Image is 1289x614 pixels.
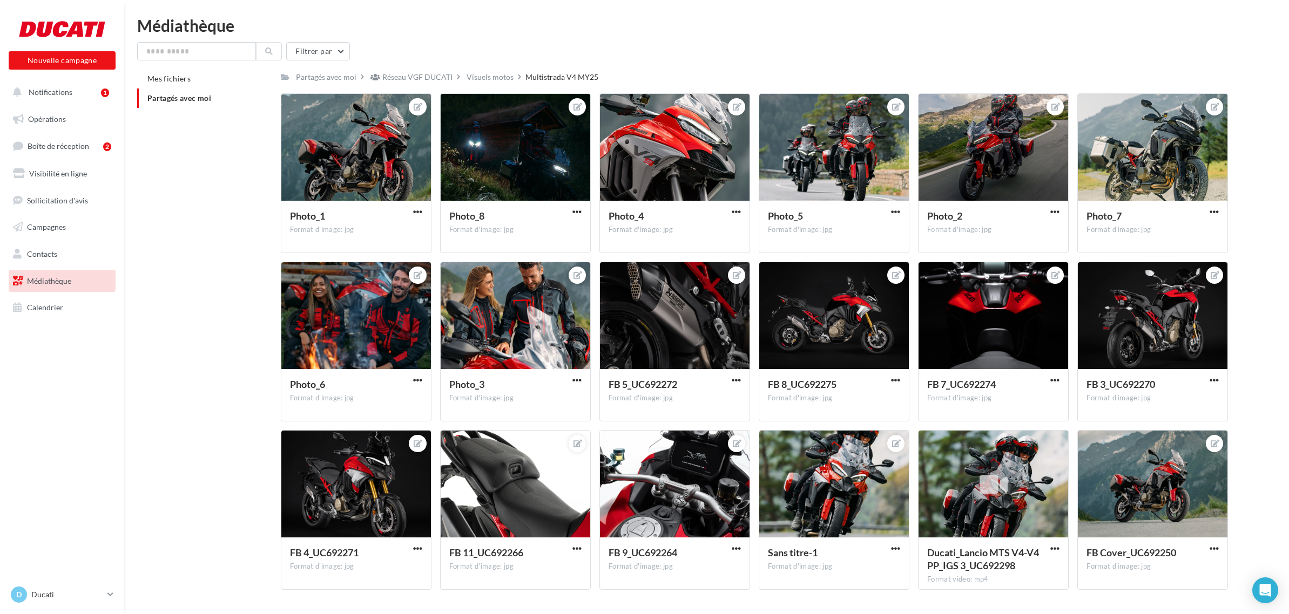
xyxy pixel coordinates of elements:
[101,88,109,97] div: 1
[609,225,741,235] div: Format d'image: jpg
[296,72,356,83] div: Partagés avec moi
[290,225,422,235] div: Format d'image: jpg
[6,189,118,212] a: Sollicitation d'avis
[609,393,741,403] div: Format d'image: jpg
[467,72,514,83] div: Visuels motos
[449,210,484,222] span: Photo_8
[1086,547,1176,558] span: FB Cover_UC692250
[768,378,836,390] span: FB 8_UC692275
[449,562,582,571] div: Format d'image: jpg
[6,243,118,265] a: Contacts
[768,562,900,571] div: Format d'image: jpg
[27,303,63,312] span: Calendrier
[28,114,66,124] span: Opérations
[609,547,677,558] span: FB 9_UC692264
[29,87,72,97] span: Notifications
[6,216,118,238] a: Campagnes
[927,547,1039,571] span: Ducati_Lancio MTS V4-V4 PP_IGS 3_UC692298
[290,562,422,571] div: Format d'image: jpg
[609,210,644,222] span: Photo_4
[286,42,350,60] button: Filtrer par
[27,276,71,285] span: Médiathèque
[6,296,118,319] a: Calendrier
[768,210,803,222] span: Photo_5
[1086,225,1219,235] div: Format d'image: jpg
[103,142,111,151] div: 2
[609,562,741,571] div: Format d'image: jpg
[6,81,113,104] button: Notifications 1
[927,210,962,222] span: Photo_2
[6,134,118,158] a: Boîte de réception2
[27,222,66,231] span: Campagnes
[290,378,325,390] span: Photo_6
[147,93,211,103] span: Partagés avec moi
[28,141,89,151] span: Boîte de réception
[31,589,103,600] p: Ducati
[9,51,116,70] button: Nouvelle campagne
[768,225,900,235] div: Format d'image: jpg
[1086,393,1219,403] div: Format d'image: jpg
[927,575,1059,584] div: Format video: mp4
[290,547,359,558] span: FB 4_UC692271
[927,378,996,390] span: FB 7_UC692274
[290,210,325,222] span: Photo_1
[927,393,1059,403] div: Format d'image: jpg
[449,378,484,390] span: Photo_3
[147,74,191,83] span: Mes fichiers
[29,169,87,178] span: Visibilité en ligne
[1086,378,1155,390] span: FB 3_UC692270
[768,393,900,403] div: Format d'image: jpg
[6,270,118,292] a: Médiathèque
[449,225,582,235] div: Format d'image: jpg
[927,225,1059,235] div: Format d'image: jpg
[6,108,118,131] a: Opérations
[1086,562,1219,571] div: Format d'image: jpg
[1086,210,1122,222] span: Photo_7
[609,378,677,390] span: FB 5_UC692272
[290,393,422,403] div: Format d'image: jpg
[1252,577,1278,603] div: Open Intercom Messenger
[449,393,582,403] div: Format d'image: jpg
[525,72,598,83] div: Multistrada V4 MY25
[382,72,453,83] div: Réseau VGF DUCATI
[449,547,523,558] span: FB 11_UC692266
[27,195,88,204] span: Sollicitation d'avis
[137,17,1276,33] div: Médiathèque
[9,584,116,605] a: D Ducati
[768,547,818,558] span: Sans titre-1
[16,589,22,600] span: D
[6,162,118,185] a: Visibilité en ligne
[27,249,57,258] span: Contacts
